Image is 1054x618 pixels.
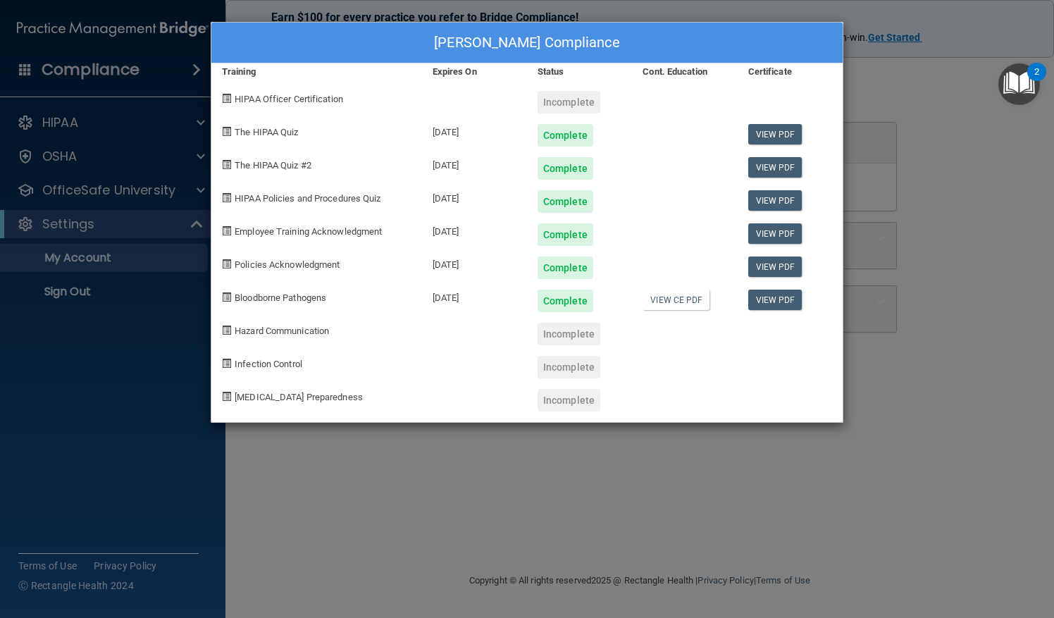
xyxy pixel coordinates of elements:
[235,94,343,104] span: HIPAA Officer Certification
[211,23,843,63] div: [PERSON_NAME] Compliance
[235,193,380,204] span: HIPAA Policies and Procedures Quiz
[748,257,802,277] a: View PDF
[538,356,600,378] div: Incomplete
[748,157,802,178] a: View PDF
[235,259,340,270] span: Policies Acknowledgment
[538,190,593,213] div: Complete
[235,160,311,171] span: The HIPAA Quiz #2
[422,113,527,147] div: [DATE]
[235,292,326,303] span: Bloodborne Pathogens
[738,63,843,80] div: Certificate
[235,326,329,336] span: Hazard Communication
[235,226,382,237] span: Employee Training Acknowledgment
[748,290,802,310] a: View PDF
[527,63,632,80] div: Status
[211,63,422,80] div: Training
[538,124,593,147] div: Complete
[748,190,802,211] a: View PDF
[998,63,1040,105] button: Open Resource Center, 2 new notifications
[422,147,527,180] div: [DATE]
[748,124,802,144] a: View PDF
[422,279,527,312] div: [DATE]
[538,91,600,113] div: Incomplete
[422,246,527,279] div: [DATE]
[538,157,593,180] div: Complete
[538,389,600,412] div: Incomplete
[422,63,527,80] div: Expires On
[748,223,802,244] a: View PDF
[643,290,709,310] a: View CE PDF
[422,180,527,213] div: [DATE]
[538,323,600,345] div: Incomplete
[235,392,363,402] span: [MEDICAL_DATA] Preparedness
[538,290,593,312] div: Complete
[422,213,527,246] div: [DATE]
[235,359,302,369] span: Infection Control
[1034,72,1039,90] div: 2
[538,257,593,279] div: Complete
[538,223,593,246] div: Complete
[632,63,737,80] div: Cont. Education
[235,127,298,137] span: The HIPAA Quiz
